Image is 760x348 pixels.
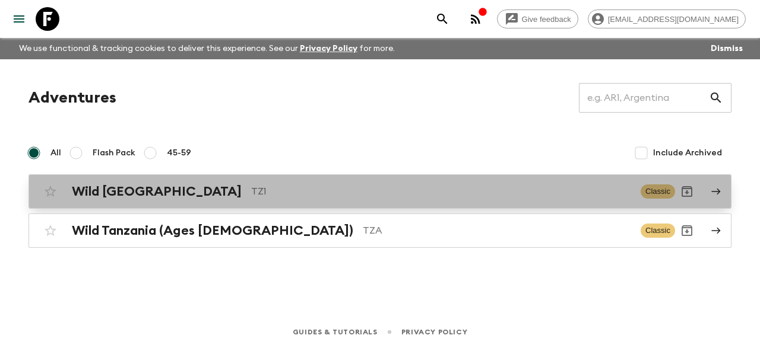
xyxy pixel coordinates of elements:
button: search adventures [430,7,454,31]
button: Archive [675,180,699,203]
span: [EMAIL_ADDRESS][DOMAIN_NAME] [601,15,745,24]
span: 45-59 [167,147,191,159]
a: Privacy Policy [300,44,357,53]
span: Flash Pack [93,147,135,159]
p: TZA [363,224,631,238]
p: TZ1 [251,184,631,199]
h1: Adventures [28,86,116,110]
span: All [50,147,61,159]
span: Classic [641,184,675,199]
button: Archive [675,219,699,242]
h2: Wild Tanzania (Ages [DEMOGRAPHIC_DATA]) [72,223,353,238]
a: Privacy Policy [401,325,467,339]
input: e.g. AR1, Argentina [579,81,709,114]
button: Dismiss [708,40,746,57]
span: Classic [641,224,675,238]
span: Give feedback [515,15,578,24]
p: We use functional & tracking cookies to deliver this experience. See our for more. [14,38,400,59]
span: Include Archived [653,147,722,159]
a: Wild Tanzania (Ages [DEMOGRAPHIC_DATA])TZAClassicArchive [28,213,731,248]
a: Guides & Tutorials [293,325,378,339]
a: Give feedback [497,9,578,28]
h2: Wild [GEOGRAPHIC_DATA] [72,184,242,199]
button: menu [7,7,31,31]
div: [EMAIL_ADDRESS][DOMAIN_NAME] [588,9,746,28]
a: Wild [GEOGRAPHIC_DATA]TZ1ClassicArchive [28,174,731,209]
